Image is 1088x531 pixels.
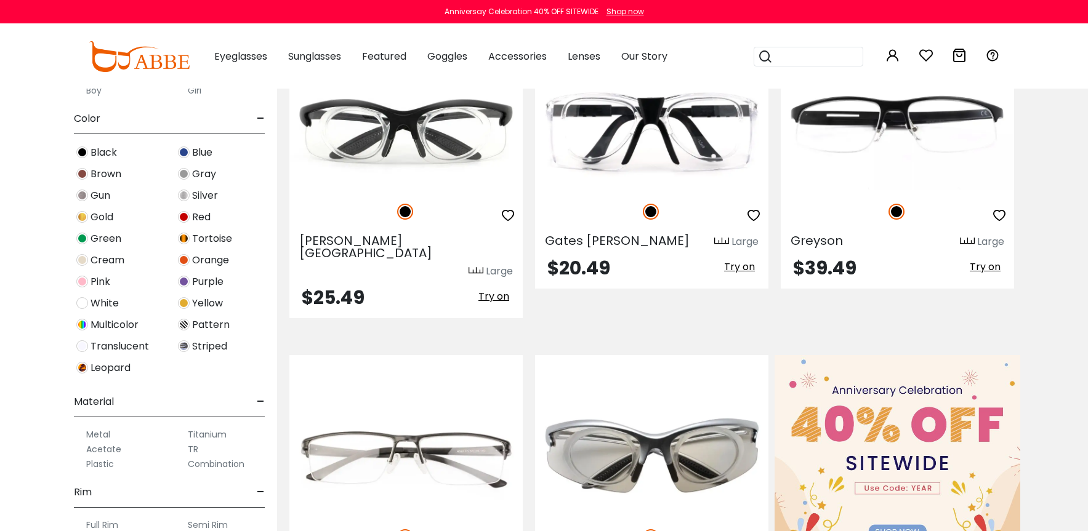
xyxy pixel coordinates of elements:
[86,427,110,442] label: Metal
[535,399,768,516] img: Silver Jonesboro - Plastic ,Adjust Nose Pads
[302,284,365,311] span: $25.49
[427,49,467,63] span: Goggles
[970,260,1001,274] span: Try on
[257,387,265,417] span: -
[178,146,190,158] img: Blue
[362,49,406,63] span: Featured
[192,210,211,225] span: Red
[91,231,121,246] span: Green
[76,319,88,330] img: Multicolor
[257,104,265,134] span: -
[192,274,224,289] span: Purple
[76,362,88,373] img: Leopard
[547,255,610,281] span: $20.49
[178,297,190,309] img: Yellow
[289,73,523,190] img: Black Guthrie Center - Plastic Sports Glasses
[606,6,644,17] div: Shop now
[257,477,265,507] span: -
[76,168,88,180] img: Brown
[89,41,190,72] img: abbeglasses.com
[977,234,1004,249] div: Large
[488,49,547,63] span: Accessories
[192,296,223,311] span: Yellow
[86,457,114,471] label: Plastic
[288,49,341,63] span: Sunglasses
[178,168,190,180] img: Gray
[91,274,110,289] span: Pink
[621,49,667,63] span: Our Story
[91,317,139,332] span: Multicolor
[720,259,759,275] button: Try on
[731,234,759,249] div: Large
[188,83,201,98] label: Girl
[76,233,88,244] img: Green
[724,260,755,274] span: Try on
[76,211,88,223] img: Gold
[74,387,114,417] span: Material
[192,317,230,332] span: Pattern
[91,210,113,225] span: Gold
[192,167,216,182] span: Gray
[74,104,100,134] span: Color
[178,276,190,287] img: Purple
[289,399,523,516] img: Black Seagull - Metal ,Adjust Nose Pads
[478,289,509,303] span: Try on
[192,231,232,246] span: Tortoise
[486,264,513,279] div: Large
[791,232,843,249] span: Greyson
[793,255,856,281] span: $39.49
[781,73,1014,190] img: Black Greyson - Metal ,Adjust Nose Pads
[535,73,768,190] img: Black Gates Mills - Plastic Sports Glasses
[188,457,244,471] label: Combination
[91,188,110,203] span: Gun
[475,289,513,305] button: Try on
[74,477,92,507] span: Rim
[178,340,190,352] img: Striped
[86,83,102,98] label: Boy
[76,146,88,158] img: Black
[91,253,124,268] span: Cream
[188,427,227,442] label: Titanium
[76,297,88,309] img: White
[76,190,88,201] img: Gun
[91,167,121,182] span: Brown
[966,259,1004,275] button: Try on
[178,211,190,223] img: Red
[192,253,229,268] span: Orange
[188,442,198,457] label: TR
[91,361,131,375] span: Leopard
[178,233,190,244] img: Tortoise
[76,254,88,266] img: Cream
[91,339,149,354] span: Translucent
[178,190,190,201] img: Silver
[178,319,190,330] img: Pattern
[960,237,975,246] img: size ruler
[469,266,483,276] img: size ruler
[178,254,190,266] img: Orange
[192,188,218,203] span: Silver
[214,49,267,63] span: Eyeglasses
[600,6,644,17] a: Shop now
[643,204,659,220] img: Black
[192,339,227,354] span: Striped
[192,145,212,160] span: Blue
[889,204,905,220] img: Black
[397,204,413,220] img: Black
[568,49,600,63] span: Lenses
[714,237,729,246] img: size ruler
[76,276,88,287] img: Pink
[76,340,88,352] img: Translucent
[86,442,121,457] label: Acetate
[91,145,117,160] span: Black
[445,6,598,17] div: Anniversay Celebration 40% OFF SITEWIDE
[299,232,432,262] span: [PERSON_NAME][GEOGRAPHIC_DATA]
[545,232,690,249] span: Gates [PERSON_NAME]
[91,296,119,311] span: White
